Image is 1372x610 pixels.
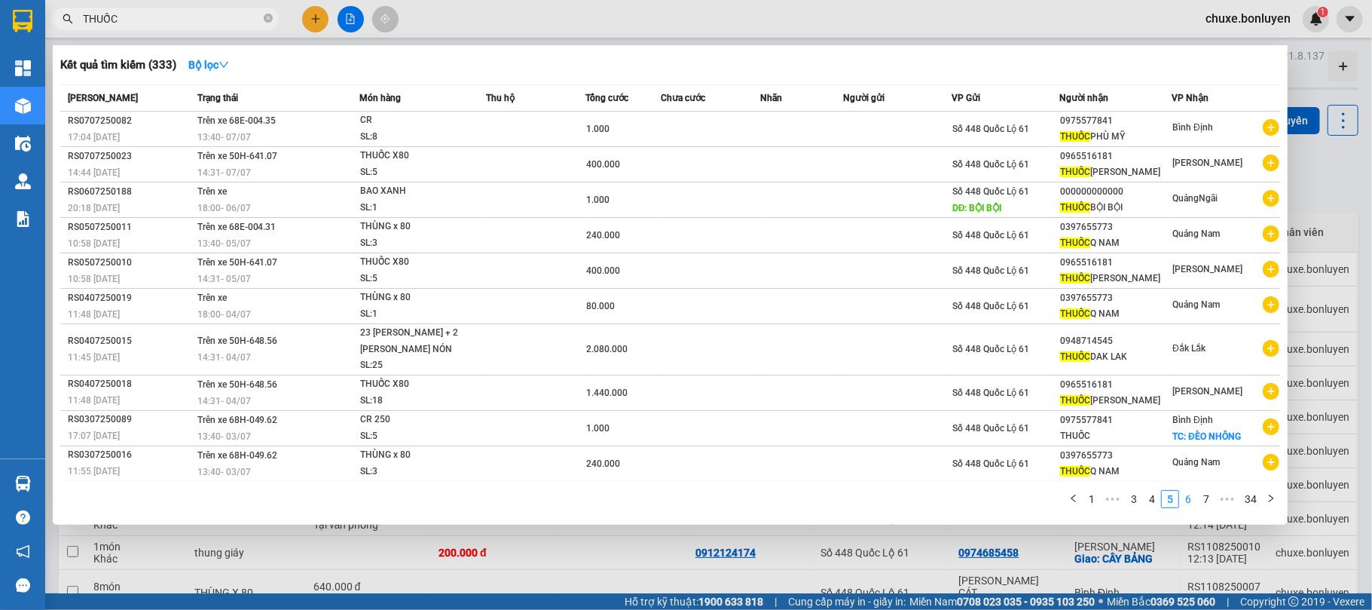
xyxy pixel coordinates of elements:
[1263,340,1279,357] span: plus-circle
[1060,273,1090,284] span: THUỐC
[952,458,1029,469] span: Số 448 Quốc Lộ 61
[1060,377,1171,393] div: 0965516181
[1172,431,1241,442] span: TC: ĐÈO NHÔNG
[359,93,401,103] span: Món hàng
[197,132,251,143] span: 13:40 - 07/07
[68,309,120,320] span: 11:48 [DATE]
[1069,494,1078,503] span: left
[68,238,120,249] span: 10:58 [DATE]
[360,183,473,200] div: BAO XANH
[197,167,251,178] span: 14:31 - 07/07
[360,464,473,480] div: SL: 3
[1060,333,1171,349] div: 0948714545
[68,395,120,406] span: 11:48 [DATE]
[1060,464,1171,480] div: Q NAM
[360,325,473,357] div: 23 [PERSON_NAME] + 2 [PERSON_NAME] NÓN 120K/KIỆN
[1263,155,1279,171] span: plus-circle
[197,450,278,461] span: Trên xe 68H-049.62
[1060,448,1171,464] div: 0397655773
[1162,491,1178,507] a: 5
[197,379,278,390] span: Trên xe 50H-648.56
[360,164,473,181] div: SL: 5
[1101,490,1125,508] span: •••
[1172,228,1220,239] span: Quảng Nam
[1060,306,1171,322] div: Q NAM
[1263,383,1279,400] span: plus-circle
[197,93,238,103] span: Trạng thái
[68,203,120,213] span: 20:18 [DATE]
[1180,491,1196,507] a: 6
[197,415,278,425] span: Trên xe 68H-049.62
[586,301,615,311] span: 80.000
[197,274,251,284] span: 14:31 - 05/07
[1059,93,1108,103] span: Người nhận
[1197,490,1215,508] li: 7
[197,115,277,126] span: Trên xe 68E-004.35
[1263,418,1279,435] span: plus-circle
[68,333,193,349] div: RS0407250015
[1263,296,1279,313] span: plus-circle
[360,376,473,393] div: THUỐC X80
[1060,219,1171,235] div: 0397655773
[68,184,193,200] div: RS0607250188
[68,132,120,143] span: 17:04 [DATE]
[360,129,473,146] div: SL: 8
[197,396,251,406] span: 14:31 - 04/07
[952,186,1029,197] span: Số 448 Quốc Lộ 61
[1065,490,1083,508] button: left
[264,14,273,23] span: close-circle
[1263,119,1279,136] span: plus-circle
[15,136,31,152] img: warehouse-icon
[197,257,278,268] span: Trên xe 50H-641.07
[1083,491,1100,507] a: 1
[1215,490,1239,508] li: Next 5 Pages
[197,238,251,249] span: 13:40 - 05/07
[1240,491,1261,507] a: 34
[1172,122,1213,133] span: Bình Định
[1262,490,1280,508] li: Next Page
[1263,225,1279,242] span: plus-circle
[197,186,227,197] span: Trên xe
[1161,490,1179,508] li: 5
[63,14,73,24] span: search
[264,12,273,26] span: close-circle
[360,447,473,464] div: THÙNG x 80
[15,98,31,114] img: warehouse-icon
[197,336,278,346] span: Trên xe 50H-648.56
[1060,395,1090,406] span: THUỐC
[360,148,473,164] div: THUỐC X80
[197,203,251,213] span: 18:00 - 06/07
[1060,202,1090,213] span: THUỐC
[1172,343,1205,354] span: Đắk Lắk
[218,60,229,70] span: down
[586,124,610,134] span: 1.000
[586,388,628,398] span: 1.440.000
[1101,490,1125,508] li: Previous 5 Pages
[360,271,473,287] div: SL: 5
[16,510,30,525] span: question-circle
[952,344,1029,354] span: Số 448 Quốc Lộ 61
[1172,193,1218,204] span: QuảngNgãi
[68,376,193,392] div: RS0407250018
[68,219,193,235] div: RS0507250011
[360,290,473,306] div: THÙNG x 80
[586,195,610,205] span: 1.000
[68,290,193,306] div: RS0407250019
[1060,393,1171,409] div: [PERSON_NAME]
[1172,299,1220,310] span: Quảng Nam
[15,60,31,76] img: dashboard-icon
[952,203,1002,213] span: DĐ: BỘI BỘI
[15,476,31,492] img: warehouse-icon
[760,93,782,103] span: Nhãn
[1065,490,1083,508] li: Previous Page
[661,93,705,103] span: Chưa cước
[486,93,515,103] span: Thu hộ
[1125,490,1143,508] li: 3
[16,578,30,593] span: message
[1060,149,1171,164] div: 0965516181
[952,124,1029,134] span: Số 448 Quốc Lộ 61
[1060,349,1171,365] div: DAK LAK
[1262,490,1280,508] button: right
[1172,158,1242,168] span: [PERSON_NAME]
[68,149,193,164] div: RS0707250023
